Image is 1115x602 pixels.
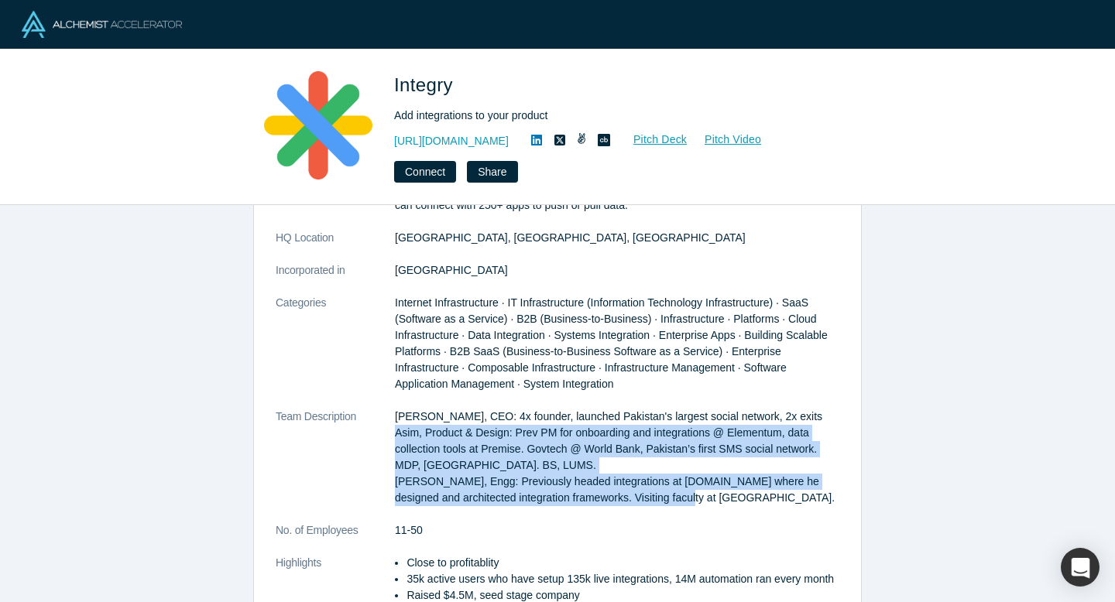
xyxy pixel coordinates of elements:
[688,131,762,149] a: Pitch Video
[395,296,828,390] span: Internet Infrastructure · IT Infrastructure (Information Technology Infrastructure) · SaaS (Softw...
[394,108,828,124] div: Add integrations to your product
[276,230,395,262] dt: HQ Location
[394,74,458,95] span: Integry
[276,409,395,522] dt: Team Description
[467,161,517,183] button: Share
[276,522,395,555] dt: No. of Employees
[276,181,395,230] dt: Description
[395,262,839,279] dd: [GEOGRAPHIC_DATA]
[264,71,372,180] img: Integry's Logo
[395,230,839,246] dd: [GEOGRAPHIC_DATA], [GEOGRAPHIC_DATA], [GEOGRAPHIC_DATA]
[395,522,839,539] dd: 11-50
[395,409,839,506] p: [PERSON_NAME], CEO: 4x founder, launched Pakistan's largest social network, 2x exits Asim, Produc...
[407,571,839,587] li: 35k active users who have setup 135k live integrations, 14M automation ran every month
[22,11,182,38] img: Alchemist Logo
[394,161,456,183] button: Connect
[276,295,395,409] dt: Categories
[276,262,395,295] dt: Incorporated in
[394,133,509,149] a: [URL][DOMAIN_NAME]
[407,555,839,571] li: Close to profitablity
[616,131,688,149] a: Pitch Deck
